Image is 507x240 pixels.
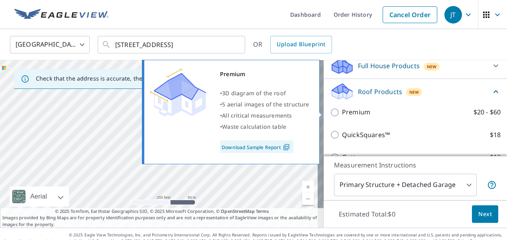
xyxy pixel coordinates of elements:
p: Measurement Instructions [334,160,497,170]
button: Next [472,205,498,223]
div: • [220,88,309,99]
span: New [409,89,419,95]
div: Aerial [10,187,69,207]
p: Check that the address is accurate, then drag the marker over the correct structure. [36,75,265,82]
p: Gutter [342,152,362,162]
div: • [220,99,309,110]
a: OpenStreetMap [221,208,254,214]
img: Premium [150,69,206,116]
span: 3D diagram of the roof [222,89,286,97]
div: • [220,110,309,121]
span: 5 aerial images of the structure [222,100,309,108]
div: Primary Structure + Detached Garage [334,174,477,196]
span: © 2025 TomTom, Earthstar Geographics SIO, © 2025 Microsoft Corporation, © [55,208,269,215]
div: [GEOGRAPHIC_DATA] [10,33,90,56]
a: Download Sample Report [220,140,293,153]
a: Upload Blueprint [270,36,332,53]
input: Search by address or latitude-longitude [115,33,229,56]
span: Upload Blueprint [277,39,325,49]
div: JT [444,6,462,24]
p: QuickSquares™ [342,130,390,140]
div: OR [253,36,332,53]
span: New [427,63,437,70]
p: $18 [490,130,501,140]
div: Aerial [28,187,49,207]
p: Premium [342,107,370,117]
span: Next [478,209,492,219]
a: Current Level 17, Zoom In [302,181,314,193]
span: Your report will include the primary structure and a detached garage if one exists. [487,180,497,190]
a: Current Level 17, Zoom Out [302,193,314,205]
div: Roof ProductsNew [330,82,501,101]
div: Premium [220,69,309,80]
img: EV Logo [14,9,108,21]
a: Terms [256,208,269,214]
div: Full House ProductsNew [330,56,501,75]
p: Roof Products [358,87,402,96]
span: Waste calculation table [222,123,286,130]
p: Full House Products [358,61,420,71]
img: Pdf Icon [281,144,292,151]
span: All critical measurements [222,112,292,119]
p: $13 [490,152,501,162]
div: • [220,121,309,132]
a: Cancel Order [383,6,437,23]
p: Estimated Total: $0 [332,205,402,223]
p: $20 - $60 [474,107,501,117]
